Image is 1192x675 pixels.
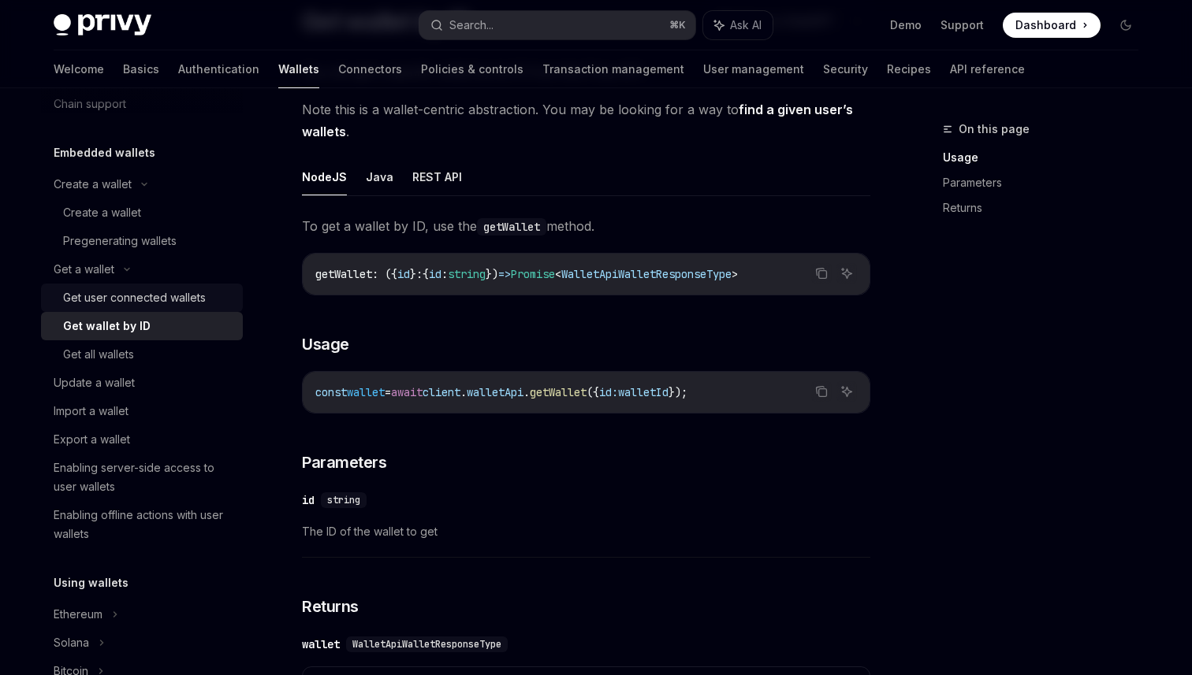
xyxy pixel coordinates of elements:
[302,98,870,143] span: Note this is a wallet-centric abstraction. You may be looking for a way to .
[178,50,259,88] a: Authentication
[63,232,177,250] div: Pregenerating wallets
[423,267,429,281] span: {
[1003,13,1101,38] a: Dashboard
[730,17,762,33] span: Ask AI
[54,573,129,592] h5: Using wallets
[385,385,391,399] span: =
[467,385,523,399] span: walletApi
[561,267,732,281] span: WalletApiWalletResponseType
[542,50,684,88] a: Transaction management
[54,14,151,36] img: dark logo
[419,11,695,39] button: Search...⌘K
[302,215,870,237] span: To get a wallet by ID, use the method.
[302,333,349,355] span: Usage
[41,227,243,255] a: Pregenerating wallets
[1015,17,1076,33] span: Dashboard
[54,633,89,652] div: Solana
[347,385,385,399] span: wallet
[836,381,857,402] button: Ask AI
[54,605,102,624] div: Ethereum
[54,506,233,543] div: Enabling offline actions with user wallets
[811,381,832,402] button: Copy the contents from the code block
[397,267,410,281] span: id
[54,175,132,194] div: Create a wallet
[943,170,1151,195] a: Parameters
[732,267,738,281] span: >
[54,143,155,162] h5: Embedded wallets
[41,425,243,454] a: Export a wallet
[823,50,868,88] a: Security
[486,267,498,281] span: })
[429,267,441,281] span: id
[959,120,1030,139] span: On this page
[302,636,340,652] div: wallet
[302,158,347,195] button: NodeJS
[416,267,423,281] span: :
[618,385,669,399] span: walletId
[890,17,922,33] a: Demo
[511,267,555,281] span: Promise
[1113,13,1138,38] button: Toggle dark mode
[943,195,1151,221] a: Returns
[599,385,618,399] span: id:
[460,385,467,399] span: .
[421,50,523,88] a: Policies & controls
[54,373,135,392] div: Update a wallet
[669,19,686,32] span: ⌘ K
[63,317,151,336] div: Get wallet by ID
[498,267,511,281] span: =>
[441,267,448,281] span: :
[315,385,347,399] span: const
[477,218,546,236] code: getWallet
[587,385,599,399] span: ({
[449,16,494,35] div: Search...
[887,50,931,88] a: Recipes
[448,267,486,281] span: string
[410,267,416,281] span: }
[302,492,315,508] div: id
[41,501,243,548] a: Enabling offline actions with user wallets
[412,158,462,195] button: REST API
[302,451,386,473] span: Parameters
[41,312,243,340] a: Get wallet by ID
[327,494,360,506] span: string
[703,50,804,88] a: User management
[523,385,530,399] span: .
[54,430,130,449] div: Export a wallet
[123,50,159,88] a: Basics
[63,288,206,307] div: Get user connected wallets
[366,158,393,195] button: Java
[41,284,243,312] a: Get user connected wallets
[703,11,773,39] button: Ask AI
[41,340,243,369] a: Get all wallets
[338,50,402,88] a: Connectors
[63,203,141,222] div: Create a wallet
[41,397,243,425] a: Import a wallet
[63,345,134,364] div: Get all wallets
[950,50,1025,88] a: API reference
[372,267,397,281] span: : ({
[54,402,129,421] div: Import a wallet
[302,522,870,541] span: The ID of the wallet to get
[352,638,501,651] span: WalletApiWalletResponseType
[669,385,687,399] span: });
[530,385,587,399] span: getWallet
[943,145,1151,170] a: Usage
[836,263,857,284] button: Ask AI
[54,260,114,279] div: Get a wallet
[54,50,104,88] a: Welcome
[391,385,423,399] span: await
[278,50,319,88] a: Wallets
[41,198,243,227] a: Create a wallet
[41,369,243,397] a: Update a wallet
[54,458,233,496] div: Enabling server-side access to user wallets
[941,17,984,33] a: Support
[423,385,460,399] span: client
[302,595,359,618] span: Returns
[555,267,561,281] span: <
[41,454,243,501] a: Enabling server-side access to user wallets
[315,267,372,281] span: getWallet
[811,263,832,284] button: Copy the contents from the code block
